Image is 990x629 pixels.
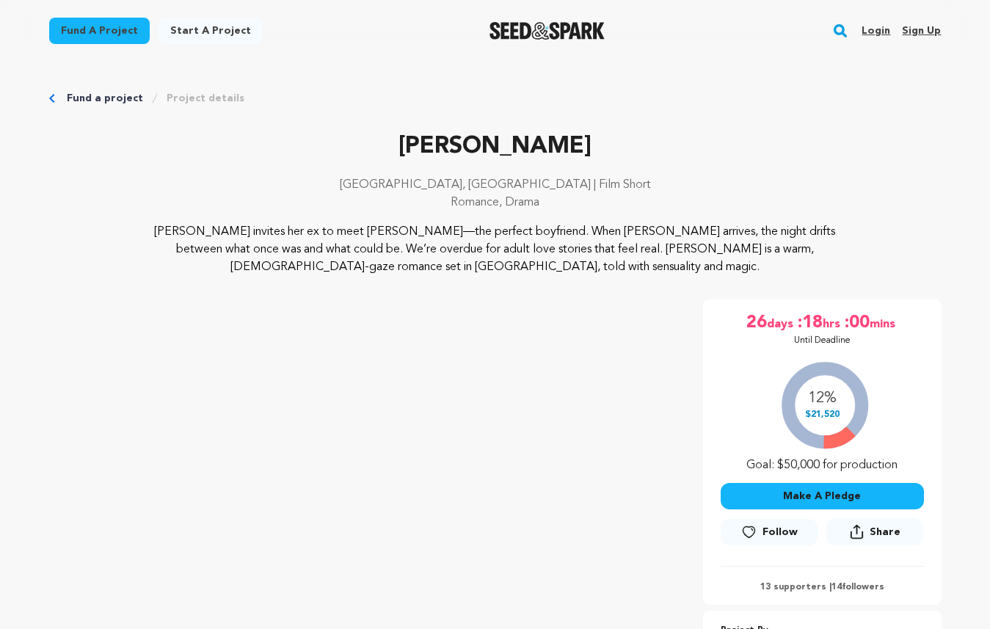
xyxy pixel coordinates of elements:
[49,129,942,164] p: [PERSON_NAME]
[721,581,924,593] p: 13 supporters | followers
[762,525,798,539] span: Follow
[489,22,605,40] img: Seed&Spark Logo Dark Mode
[826,518,923,551] span: Share
[767,311,796,335] span: days
[823,311,843,335] span: hrs
[49,91,942,106] div: Breadcrumb
[870,311,898,335] span: mins
[49,176,942,194] p: [GEOGRAPHIC_DATA], [GEOGRAPHIC_DATA] | Film Short
[831,583,842,592] span: 14
[67,91,143,106] a: Fund a project
[138,223,852,276] p: [PERSON_NAME] invites her ex to meet [PERSON_NAME]—the perfect boyfriend. When [PERSON_NAME] arri...
[721,483,924,509] button: Make A Pledge
[862,19,890,43] a: Login
[870,525,900,539] span: Share
[902,19,941,43] a: Sign up
[826,518,923,545] button: Share
[721,519,818,545] a: Follow
[489,22,605,40] a: Seed&Spark Homepage
[746,311,767,335] span: 26
[843,311,870,335] span: :00
[49,194,942,211] p: Romance, Drama
[49,18,150,44] a: Fund a project
[159,18,263,44] a: Start a project
[167,91,244,106] a: Project details
[794,335,851,346] p: Until Deadline
[796,311,823,335] span: :18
